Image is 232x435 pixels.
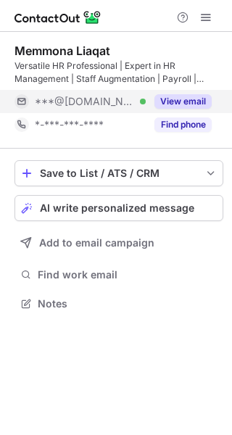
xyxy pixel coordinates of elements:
[14,294,223,314] button: Notes
[40,167,198,179] div: Save to List / ATS / CRM
[14,9,101,26] img: ContactOut v5.3.10
[14,160,223,186] button: save-profile-one-click
[38,297,217,310] span: Notes
[14,59,223,86] div: Versatile HR Professional | Expert in HR Management | Staff Augmentation | Payroll | Administrati...
[39,237,154,249] span: Add to email campaign
[35,95,135,108] span: ***@[DOMAIN_NAME]
[14,195,223,221] button: AI write personalized message
[14,230,223,256] button: Add to email campaign
[154,117,212,132] button: Reveal Button
[38,268,217,281] span: Find work email
[14,43,110,58] div: Memmona Liaqat
[154,94,212,109] button: Reveal Button
[14,265,223,285] button: Find work email
[40,202,194,214] span: AI write personalized message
